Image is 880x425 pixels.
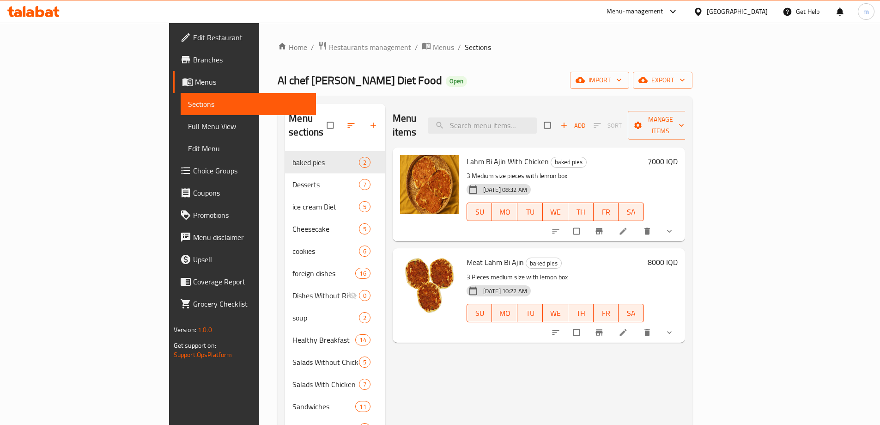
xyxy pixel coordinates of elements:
[594,304,619,322] button: FR
[193,32,309,43] span: Edit Restaurant
[446,77,467,85] span: Open
[359,179,370,190] div: items
[355,401,370,412] div: items
[173,49,316,71] a: Branches
[471,205,489,219] span: SU
[863,6,869,17] span: m
[589,322,611,343] button: Branch-specific-item
[193,298,309,309] span: Grocery Checklist
[648,256,678,269] h6: 8000 IQD
[496,307,514,320] span: MO
[359,379,370,390] div: items
[359,158,370,167] span: 2
[568,203,594,221] button: TH
[648,155,678,168] h6: 7000 IQD
[359,380,370,389] span: 7
[637,221,659,241] button: delete
[285,329,385,351] div: Healthy Breakfast14
[285,173,385,196] div: Desserts7
[174,339,216,351] span: Get support on:
[400,155,459,214] img: Lahm Bi Ajin With Chicken
[479,185,531,194] span: [DATE] 08:32 AM
[292,268,355,279] span: foreign dishes
[622,307,640,320] span: SA
[619,328,630,337] a: Edit menu item
[568,222,587,240] span: Select to update
[577,74,622,86] span: import
[359,180,370,189] span: 7
[359,203,370,211] span: 5
[356,336,370,345] span: 14
[572,205,590,219] span: TH
[479,287,531,296] span: [DATE] 10:22 AM
[551,157,587,168] div: baked pies
[193,276,309,287] span: Coverage Report
[348,291,357,300] svg: Inactive section
[597,307,615,320] span: FR
[181,115,316,137] a: Full Menu View
[193,209,309,221] span: Promotions
[359,223,370,234] div: items
[521,205,539,219] span: TU
[640,74,685,86] span: export
[363,115,385,136] button: Add section
[359,246,370,257] div: items
[173,226,316,248] a: Menu disclaimer
[458,42,461,53] li: /
[292,290,347,301] span: Dishes Without Rice
[292,334,355,345] span: Healthy Breakfast
[193,254,309,265] span: Upsell
[467,255,524,269] span: Meat Lahm Bi Ajin
[285,262,385,284] div: foreign dishes16
[292,179,358,190] span: Desserts
[285,284,385,307] div: Dishes Without Rice0
[292,357,358,368] span: Salads Without Chicken
[665,227,674,236] svg: Show Choices
[341,115,363,136] span: Sort sections
[359,247,370,256] span: 6
[359,201,370,212] div: items
[292,379,358,390] div: Salads With Chicken
[359,358,370,367] span: 5
[285,373,385,395] div: Salads With Chicken7
[467,271,644,283] p: 3 Pieces medium size with lemon box
[517,304,543,322] button: TU
[285,395,385,418] div: Sandwiches11
[292,312,358,323] span: soup
[181,137,316,160] a: Edit Menu
[359,157,370,168] div: items
[400,256,459,315] img: Meat Lahm Bi Ajin
[659,221,681,241] button: show more
[594,203,619,221] button: FR
[292,401,355,412] span: Sandwiches
[285,240,385,262] div: cookies6
[173,160,316,182] a: Choice Groups
[492,203,517,221] button: MO
[285,151,385,173] div: baked pies2
[539,117,558,134] span: Select section
[322,117,341,134] span: Select all sections
[188,121,309,132] span: Full Menu View
[635,114,686,137] span: Manage items
[292,223,358,234] div: Cheesecake
[467,170,644,182] p: 3 Medium size pieces with lemon box
[173,204,316,226] a: Promotions
[173,182,316,204] a: Coupons
[433,42,454,53] span: Menus
[188,143,309,154] span: Edit Menu
[619,304,644,322] button: SA
[521,307,539,320] span: TU
[415,42,418,53] li: /
[356,402,370,411] span: 11
[496,205,514,219] span: MO
[551,157,586,167] span: baked pies
[570,72,629,89] button: import
[193,232,309,243] span: Menu disclaimer
[517,203,543,221] button: TU
[292,201,358,212] div: ice cream Diet
[422,41,454,53] a: Menus
[355,268,370,279] div: items
[546,322,568,343] button: sort-choices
